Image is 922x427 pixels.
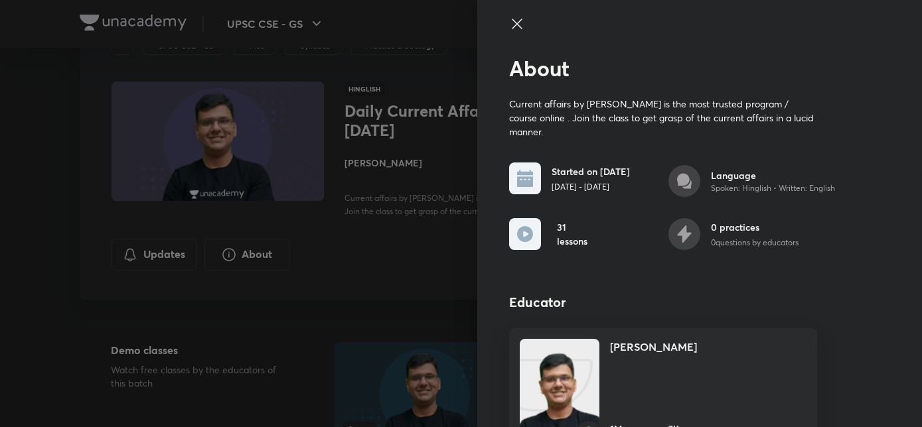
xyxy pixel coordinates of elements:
h6: 0 practices [711,220,799,234]
h6: Started on [DATE] [552,164,630,178]
h2: About [509,56,846,81]
h4: [PERSON_NAME] [610,339,697,355]
p: Spoken: Hinglish • Written: English [711,182,835,194]
h6: 31 lessons [557,220,589,248]
p: 0 questions by educators [711,237,799,249]
h6: Language [711,168,835,182]
p: [DATE] - [DATE] [552,181,630,193]
h4: Educator [509,292,846,312]
p: Current affairs by [PERSON_NAME] is the most trusted program / course online . Join the class to ... [509,97,817,139]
